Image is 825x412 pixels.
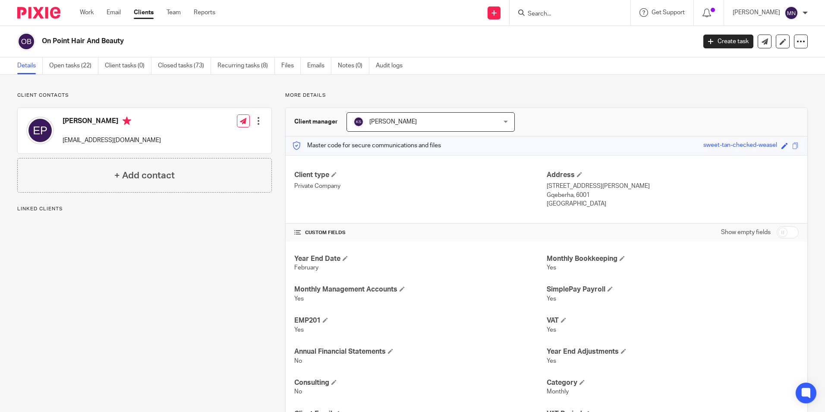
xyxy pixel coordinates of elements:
p: Client contacts [17,92,272,99]
span: No [294,389,302,395]
h4: Category [547,378,799,387]
h4: Consulting [294,378,546,387]
a: Emails [307,57,331,74]
a: Reports [194,8,215,17]
a: Open tasks (22) [49,57,98,74]
img: svg%3E [26,117,54,144]
p: Gqeberha, 6001 [547,191,799,200]
img: svg%3E [784,6,798,20]
a: Work [80,8,94,17]
span: [PERSON_NAME] [369,119,417,125]
a: Files [281,57,301,74]
span: Yes [547,358,556,364]
a: Recurring tasks (8) [217,57,275,74]
span: Yes [294,327,304,333]
a: Email [107,8,121,17]
img: svg%3E [353,117,364,127]
span: Yes [547,265,556,271]
a: Notes (0) [338,57,369,74]
h4: EMP201 [294,316,546,325]
h4: VAT [547,316,799,325]
h4: Year End Date [294,254,546,263]
h4: Monthly Bookkeeping [547,254,799,263]
a: Details [17,57,43,74]
a: Audit logs [376,57,409,74]
span: Yes [547,296,556,302]
p: [STREET_ADDRESS][PERSON_NAME] [547,182,799,190]
p: Linked clients [17,206,272,212]
span: February [294,265,318,271]
h4: CUSTOM FIELDS [294,229,546,236]
h4: Monthly Management Accounts [294,285,546,294]
h4: Client type [294,171,546,180]
a: Team [167,8,181,17]
p: [GEOGRAPHIC_DATA] [547,200,799,208]
a: Client tasks (0) [105,57,151,74]
i: Primary [123,117,131,125]
input: Search [527,10,605,18]
span: Monthly [547,389,569,395]
a: Closed tasks (73) [158,57,211,74]
p: [PERSON_NAME] [733,8,780,17]
h4: [PERSON_NAME] [63,117,161,127]
p: [EMAIL_ADDRESS][DOMAIN_NAME] [63,136,161,145]
a: Create task [703,35,753,48]
div: sweet-tan-checked-weasel [703,141,777,151]
label: Show empty fields [721,228,771,237]
span: Yes [547,327,556,333]
span: Get Support [652,10,685,16]
h4: Year End Adjustments [547,347,799,356]
span: No [294,358,302,364]
p: More details [285,92,808,99]
h4: Annual Financial Statements [294,347,546,356]
h3: Client manager [294,117,338,126]
p: Master code for secure communications and files [292,141,441,150]
a: Clients [134,8,154,17]
img: Pixie [17,7,60,19]
img: svg%3E [17,32,35,51]
h4: + Add contact [114,169,175,182]
span: Yes [294,296,304,302]
h4: SimplePay Payroll [547,285,799,294]
p: Private Company [294,182,546,190]
h4: Address [547,171,799,180]
h2: On Point Hair And Beauty [42,37,560,46]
